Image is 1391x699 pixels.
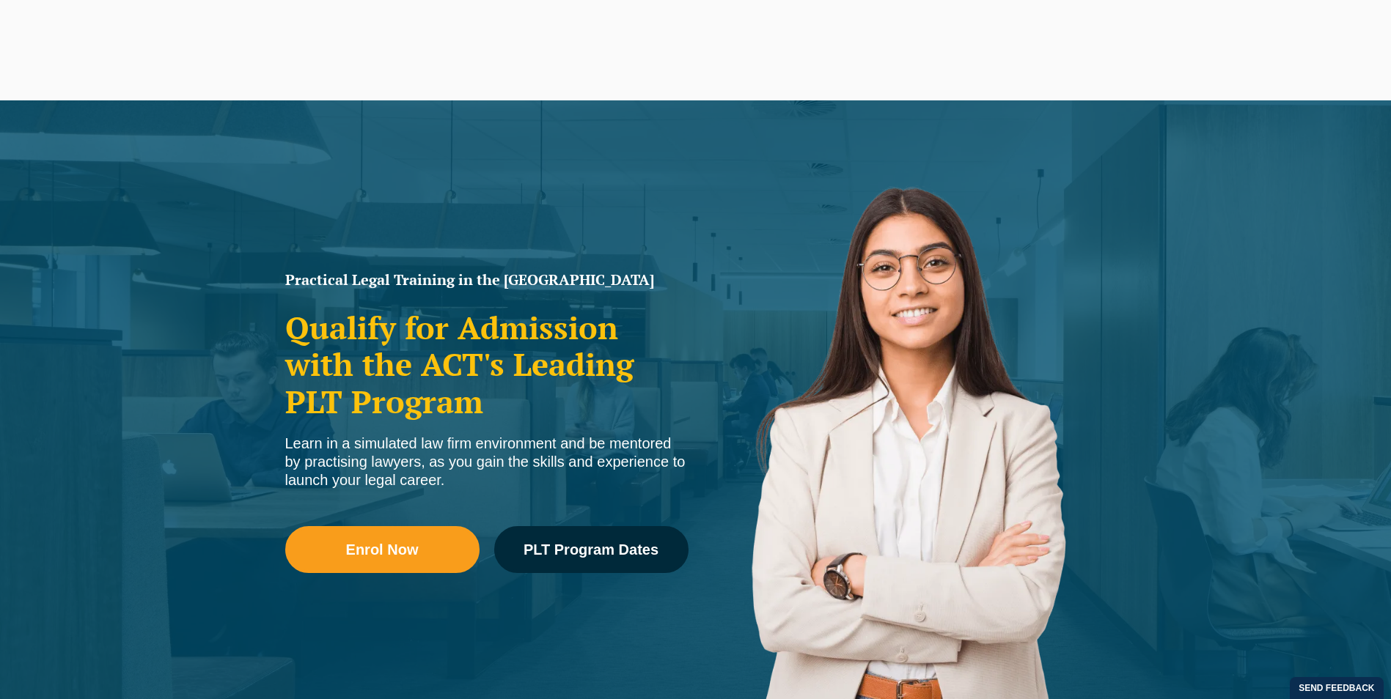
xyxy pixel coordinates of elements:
[285,434,689,489] div: Learn in a simulated law firm environment and be mentored by practising lawyers, as you gain the ...
[346,542,419,557] span: Enrol Now
[494,526,689,573] a: PLT Program Dates
[524,542,658,557] span: PLT Program Dates
[285,273,689,287] h1: Practical Legal Training in the [GEOGRAPHIC_DATA]
[285,526,480,573] a: Enrol Now
[285,309,689,420] h2: Qualify for Admission with the ACT's Leading PLT Program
